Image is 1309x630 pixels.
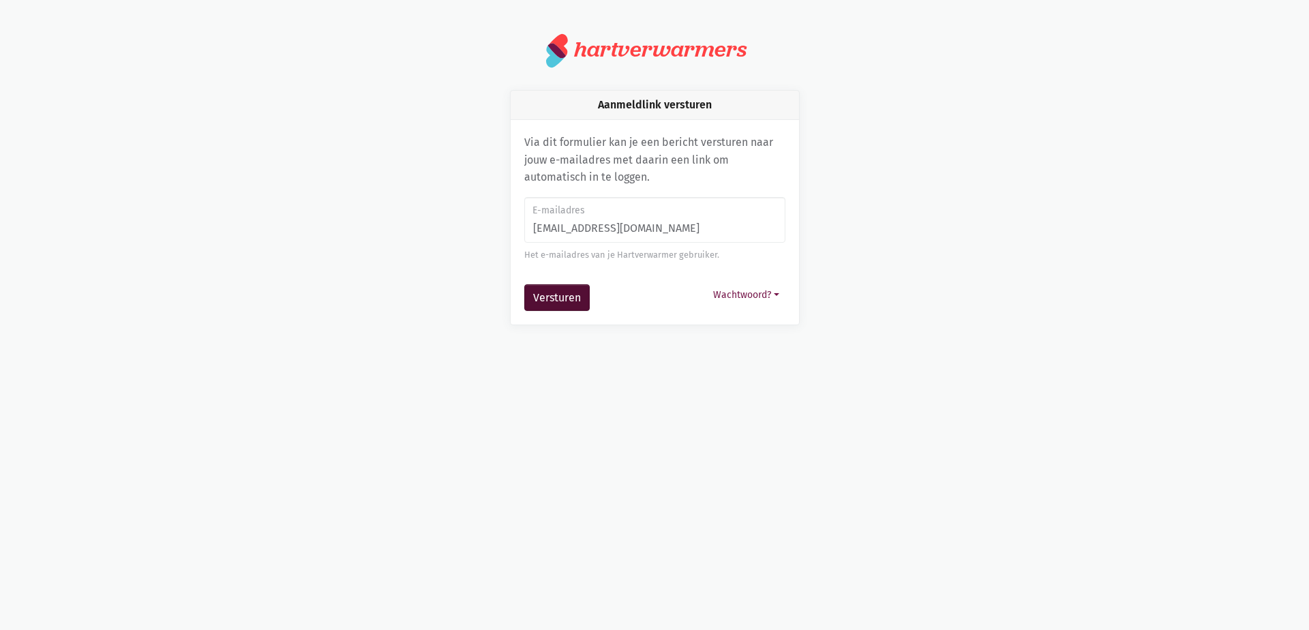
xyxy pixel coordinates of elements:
button: Versturen [524,284,590,312]
button: Wachtwoord? [707,284,785,305]
p: Via dit formulier kan je een bericht versturen naar jouw e-mailadres met daarin een link om autom... [524,134,785,186]
form: Aanmeldlink versturen [524,197,785,312]
div: Het e-mailadres van je Hartverwarmer gebruiker. [524,248,785,262]
a: hartverwarmers [546,33,763,68]
div: hartverwarmers [574,37,747,62]
div: Aanmeldlink versturen [511,91,799,120]
img: logo.svg [546,33,569,68]
label: E-mailadres [532,203,776,218]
